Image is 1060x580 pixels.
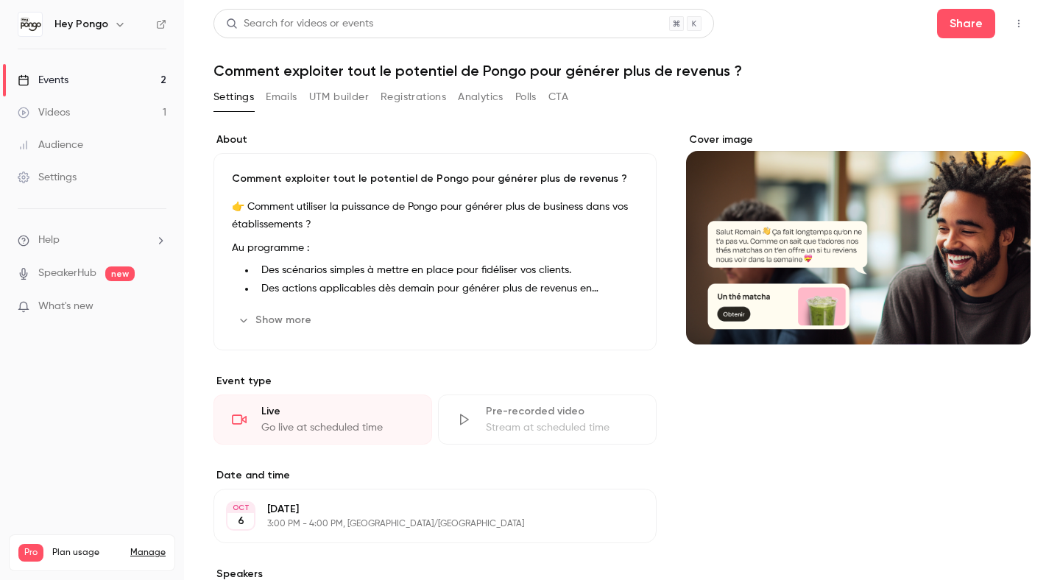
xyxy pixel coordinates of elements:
[213,85,254,109] button: Settings
[548,85,568,109] button: CTA
[52,547,121,559] span: Plan usage
[232,171,638,186] p: Comment exploiter tout le potentiel de Pongo pour générer plus de revenus ?
[937,9,995,38] button: Share
[267,502,579,517] p: [DATE]
[213,132,657,147] label: About
[266,85,297,109] button: Emails
[232,308,320,332] button: Show more
[515,85,537,109] button: Polls
[458,85,504,109] button: Analytics
[486,404,638,419] div: Pre-recorded video
[438,395,657,445] div: Pre-recorded videoStream at scheduled time
[213,395,432,445] div: LiveGo live at scheduled time
[18,544,43,562] span: Pro
[486,420,638,435] div: Stream at scheduled time
[227,503,254,513] div: OCT
[309,85,369,109] button: UTM builder
[232,239,638,257] p: Au programme :
[38,266,96,281] a: SpeakerHub
[38,233,60,248] span: Help
[213,62,1031,79] h1: Comment exploiter tout le potentiel de Pongo pour générer plus de revenus ?
[226,16,373,32] div: Search for videos or events
[213,374,657,389] p: Event type
[238,514,244,528] p: 6
[18,138,83,152] div: Audience
[130,547,166,559] a: Manage
[686,132,1031,344] section: Cover image
[686,132,1031,147] label: Cover image
[18,105,70,120] div: Videos
[18,13,42,36] img: Hey Pongo
[381,85,446,109] button: Registrations
[18,233,166,248] li: help-dropdown-opener
[267,518,579,530] p: 3:00 PM - 4:00 PM, [GEOGRAPHIC_DATA]/[GEOGRAPHIC_DATA]
[105,266,135,281] span: new
[18,73,68,88] div: Events
[18,170,77,185] div: Settings
[213,468,657,483] label: Date and time
[255,281,638,297] li: Des actions applicables dès demain pour générer plus de revenus en travaillant votre base clients
[54,17,108,32] h6: Hey Pongo
[261,420,414,435] div: Go live at scheduled time
[38,299,93,314] span: What's new
[255,263,638,278] li: Des scénarios simples à mettre en place pour fidéliser vos clients.
[232,198,638,233] p: 👉 Comment utiliser la puissance de Pongo pour générer plus de business dans vos établissements ?
[261,404,414,419] div: Live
